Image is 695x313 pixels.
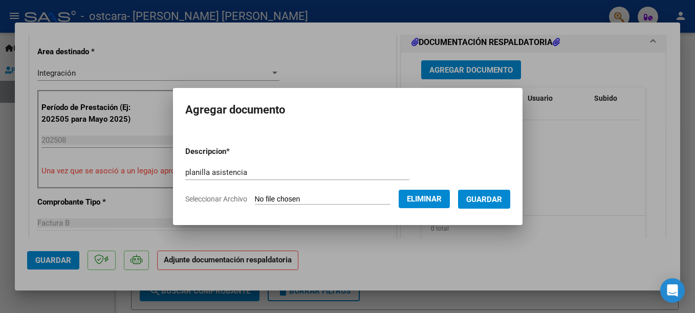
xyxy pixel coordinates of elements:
p: Descripcion [185,146,283,158]
button: Eliminar [399,190,450,208]
button: Guardar [458,190,510,209]
span: Seleccionar Archivo [185,195,247,203]
h2: Agregar documento [185,100,510,120]
span: Guardar [466,195,502,204]
div: Open Intercom Messenger [660,278,685,303]
span: Eliminar [407,194,442,204]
